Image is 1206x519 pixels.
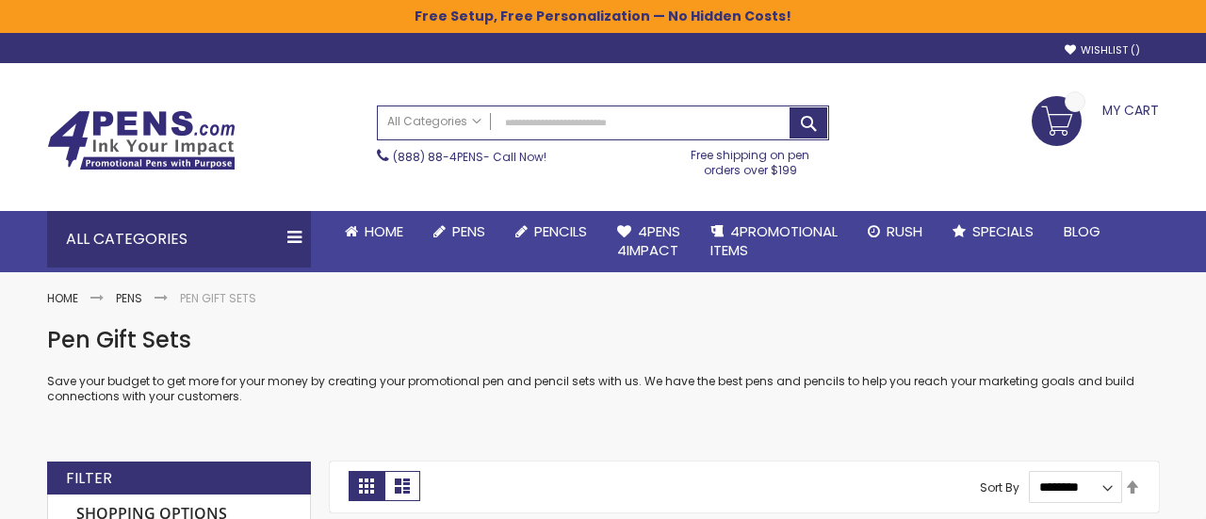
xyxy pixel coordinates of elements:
span: Rush [887,221,922,241]
h1: Pen Gift Sets [47,325,1159,355]
a: Home [330,211,418,252]
span: Specials [972,221,1034,241]
span: Pencils [534,221,587,241]
div: Free shipping on pen orders over $199 [672,140,830,178]
img: 4Pens Custom Pens and Promotional Products [47,110,236,170]
strong: Filter [66,468,112,489]
span: Home [365,221,403,241]
a: 4Pens4impact [602,211,695,272]
a: Specials [937,211,1049,252]
a: Pencils [500,211,602,252]
a: Wishlist [1065,43,1140,57]
a: (888) 88-4PENS [393,149,483,165]
span: 4PROMOTIONAL ITEMS [710,221,838,260]
span: 4Pens 4impact [617,221,680,260]
div: All Categories [47,211,311,268]
a: Pens [116,290,142,306]
a: All Categories [378,106,491,138]
a: 4PROMOTIONALITEMS [695,211,853,272]
span: - Call Now! [393,149,546,165]
span: Blog [1064,221,1100,241]
strong: Grid [349,471,384,501]
strong: Pen Gift Sets [180,290,256,306]
p: Save your budget to get more for your money by creating your promotional pen and pencil sets with... [47,374,1159,404]
a: Home [47,290,78,306]
label: Sort By [980,478,1019,495]
a: Blog [1049,211,1116,252]
a: Rush [853,211,937,252]
span: Pens [452,221,485,241]
span: All Categories [387,114,481,129]
a: Pens [418,211,500,252]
